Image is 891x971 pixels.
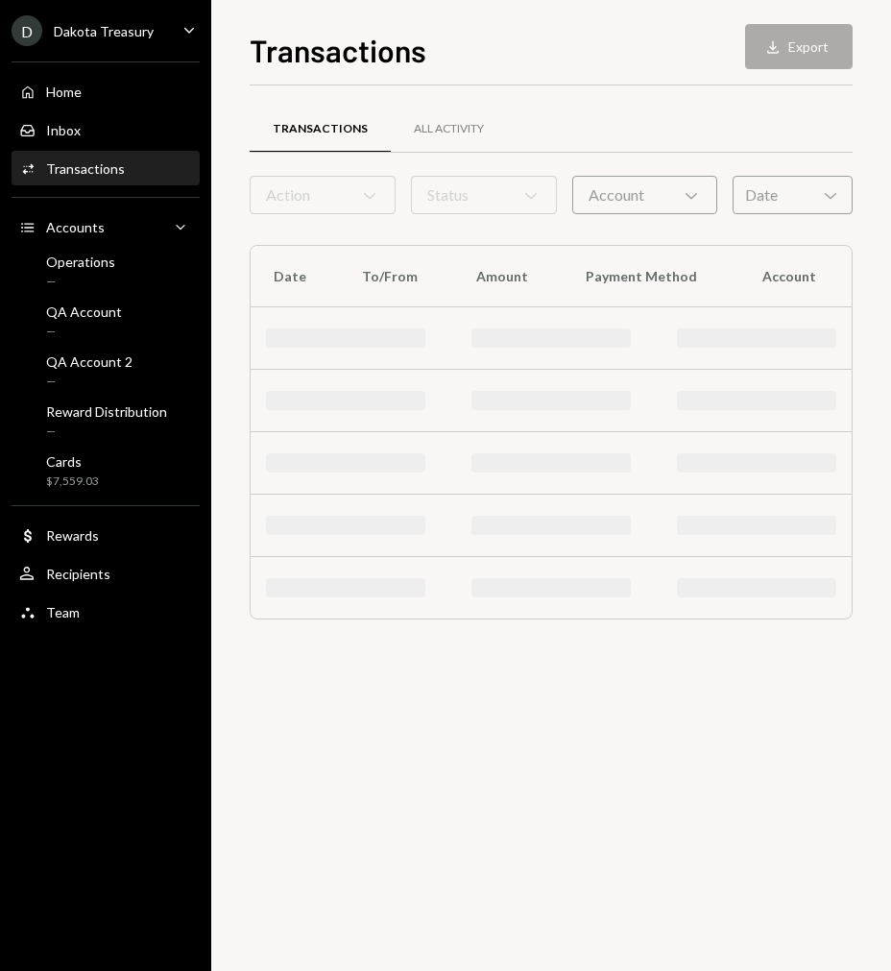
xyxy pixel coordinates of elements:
div: All Activity [414,121,484,137]
div: — [46,274,115,290]
a: QA Account— [12,298,200,344]
th: Account [739,246,852,307]
div: Home [46,84,82,100]
div: — [46,424,167,440]
a: All Activity [391,105,507,154]
div: Accounts [46,219,105,235]
div: Recipients [46,566,110,582]
div: Reward Distribution [46,403,167,420]
a: QA Account 2— [12,348,200,394]
th: To/From [339,246,453,307]
div: — [46,374,132,390]
a: Inbox [12,112,200,147]
div: Rewards [46,527,99,544]
a: Operations— [12,248,200,294]
div: Account [572,176,718,214]
div: QA Account [46,303,122,320]
div: Transactions [46,160,125,177]
div: Date [733,176,853,214]
th: Payment Method [563,246,739,307]
div: Transactions [273,121,368,137]
a: Team [12,595,200,629]
th: Date [251,246,339,307]
a: Cards$7,559.03 [12,448,200,494]
div: Cards [46,453,99,470]
div: — [46,324,122,340]
a: Reward Distribution— [12,398,200,444]
div: $7,559.03 [46,473,99,490]
div: Operations [46,254,115,270]
div: Inbox [46,122,81,138]
a: Rewards [12,518,200,552]
th: Amount [453,246,563,307]
div: D [12,15,42,46]
a: Transactions [250,105,391,154]
h1: Transactions [250,31,426,69]
a: Transactions [12,151,200,185]
div: Team [46,604,80,620]
div: Dakota Treasury [54,23,154,39]
a: Accounts [12,209,200,244]
div: QA Account 2 [46,353,132,370]
a: Home [12,74,200,109]
a: Recipients [12,556,200,591]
